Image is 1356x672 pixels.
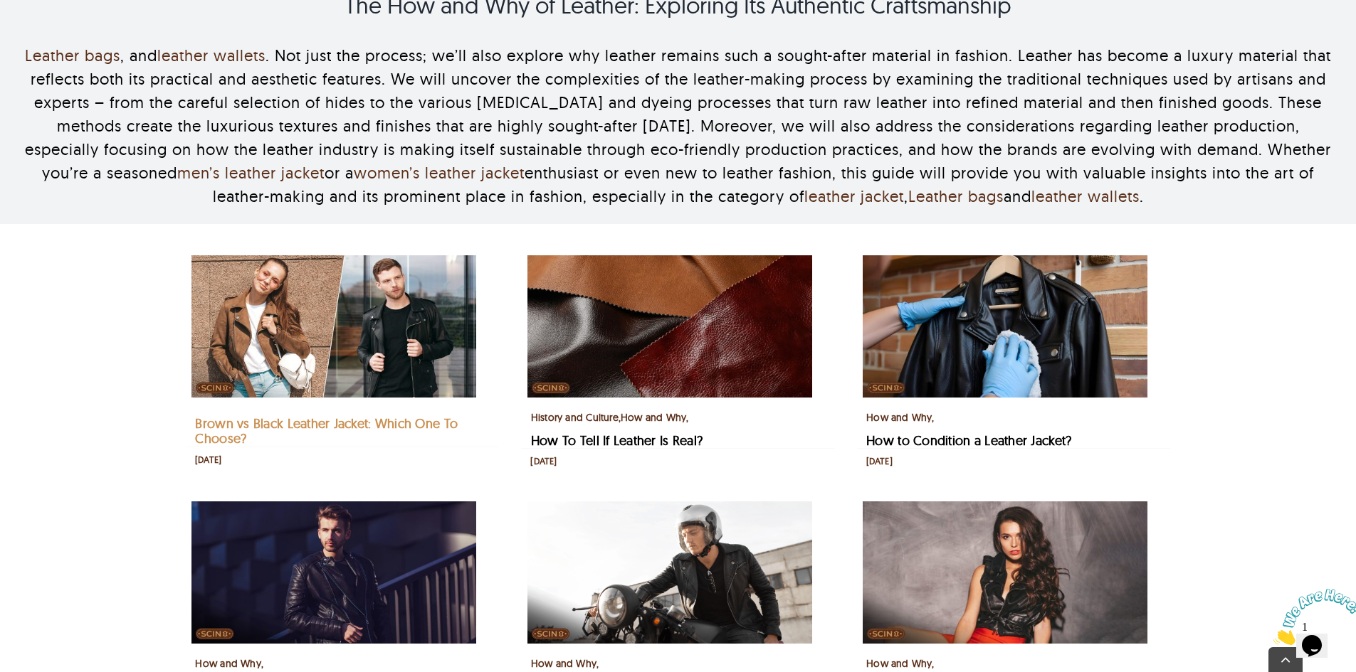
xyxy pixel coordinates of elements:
div: [DATE] [866,456,893,467]
div: , [866,655,1164,672]
p: , and . Not just the process; we’ll also explore why leather remains such a sought-after material... [21,44,1335,208]
a: Leather bags [25,46,120,65]
span: 1 [6,6,11,18]
div: , [195,655,493,672]
img: How Should a Leather Jacket Fit? Guide [191,501,476,644]
a: leather jacket [804,186,904,206]
a: Brown vs Black Leather Jacket: Which One To Choose? [191,257,476,271]
div: [DATE] [530,456,557,467]
a: leather wallets [1031,186,1140,206]
a: How and Why [866,657,932,670]
a: women’s leather jacket [354,163,525,183]
iframe: chat widget [1268,583,1356,651]
a: History and Culture [531,411,619,424]
a: How and Why [531,657,596,670]
a: How to Style a Leather Vest? [863,503,1147,517]
a: leather wallets [157,46,266,65]
div: , [866,409,1164,426]
a: How to Condition a Leather Jacket? [863,257,1147,271]
a: How and Why [195,657,261,670]
a: How and Why [621,411,686,424]
img: Real vs Fake Leather - How To Tell If Leather Is Real? [527,255,812,398]
div: [DATE] [195,454,221,466]
img: How to Condition a Leather Jacket? [863,255,1147,398]
div: , [531,655,829,672]
div: , , [531,409,829,426]
img: Chat attention grabber [6,6,94,62]
a: Leather bags [908,186,1004,206]
a: How to Style a Moto Jacket? (Moto Jacket Outfits) [527,503,812,517]
a: How To Tell If Leather Is Real? [527,257,812,271]
a: Brown vs Black Leather Jacket: Which One To Choose? [195,415,458,447]
img: Learn How to Style a Leather Vest? [863,501,1147,644]
a: men’s leather jacket [177,163,325,183]
img: Choosing the perfect leather jacket for you [191,255,476,398]
img: Learn How to Style Moto Jacket and Explore Outfits [527,501,812,644]
a: How to Condition a Leather Jacket? [866,432,1071,449]
a: How Should a Leather Jacket Fit? Guide [191,503,476,517]
a: How To Tell If Leather Is Real? [531,432,703,449]
a: How and Why [866,411,932,424]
